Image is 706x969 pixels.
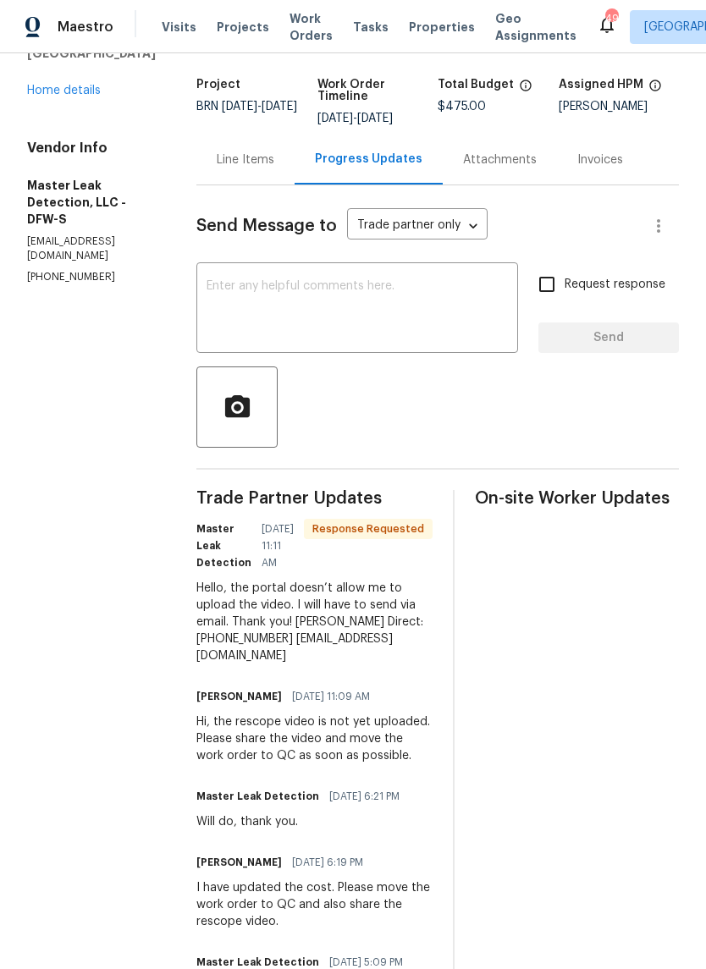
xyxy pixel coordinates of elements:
span: [DATE] 6:19 PM [292,854,363,871]
span: Work Orders [290,10,333,44]
h5: Total Budget [438,79,514,91]
span: [DATE] [222,101,257,113]
p: [EMAIL_ADDRESS][DOMAIN_NAME] [27,234,156,263]
span: Properties [409,19,475,36]
span: [DATE] 11:09 AM [292,688,370,705]
span: BRN [196,101,297,113]
span: Geo Assignments [495,10,576,44]
div: Line Items [217,151,274,168]
h5: Work Order Timeline [317,79,438,102]
h4: Vendor Info [27,140,156,157]
span: The total cost of line items that have been proposed by Opendoor. This sum includes line items th... [519,79,532,101]
div: Hello, the portal doesn’t allow me to upload the video. I will have to send via email. Thank you!... [196,580,433,664]
div: 49 [605,10,617,27]
div: [PERSON_NAME] [559,101,680,113]
h6: [PERSON_NAME] [196,854,282,871]
div: Hi, the rescope video is not yet uploaded. Please share the video and move the work order to QC a... [196,713,433,764]
span: [DATE] 11:11 AM [262,520,294,571]
span: Request response [565,276,665,294]
h6: [PERSON_NAME] [196,688,282,705]
h5: [GEOGRAPHIC_DATA] [27,45,156,62]
span: [DATE] [357,113,393,124]
h5: Master Leak Detection, LLC - DFW-S [27,177,156,228]
div: Invoices [577,151,623,168]
h5: Assigned HPM [559,79,643,91]
span: Projects [217,19,269,36]
h6: Master Leak Detection [196,520,251,571]
span: Visits [162,19,196,36]
div: Progress Updates [315,151,422,168]
span: [DATE] [317,113,353,124]
p: [PHONE_NUMBER] [27,270,156,284]
span: $475.00 [438,101,486,113]
a: Home details [27,85,101,96]
span: [DATE] 6:21 PM [329,788,400,805]
h6: Master Leak Detection [196,788,319,805]
div: Trade partner only [347,212,488,240]
span: [DATE] [262,101,297,113]
span: Trade Partner Updates [196,490,433,507]
span: Response Requested [306,520,431,537]
span: Tasks [353,21,389,33]
div: Attachments [463,151,537,168]
span: On-site Worker Updates [475,490,679,507]
span: The hpm assigned to this work order. [648,79,662,101]
div: I have updated the cost. Please move the work order to QC and also share the rescope video. [196,879,433,930]
span: Maestro [58,19,113,36]
h5: Project [196,79,240,91]
span: - [317,113,393,124]
span: Send Message to [196,217,337,234]
div: Will do, thank you. [196,813,410,830]
span: - [222,101,297,113]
